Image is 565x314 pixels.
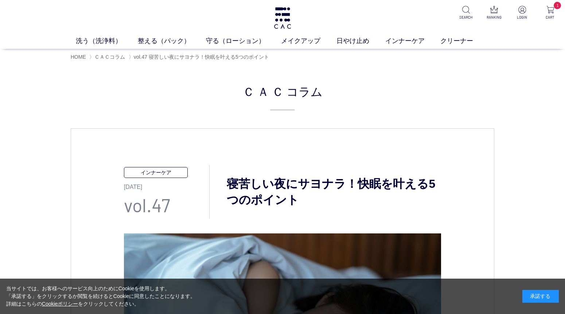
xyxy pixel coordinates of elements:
[485,15,503,20] p: RANKING
[513,15,531,20] p: LOGIN
[485,6,503,20] a: RANKING
[273,7,292,29] img: logo
[134,54,269,60] span: vol.47 寝苦しい夜にサヨナラ！快眠を叶える5つのポイント
[138,36,206,46] a: 整える（パック）
[124,178,209,191] p: [DATE]
[457,15,475,20] p: SEARCH
[76,36,138,46] a: 洗う（洗浄料）
[522,290,559,303] div: 承諾する
[42,301,78,307] a: Cookieポリシー
[440,36,489,46] a: クリーナー
[210,176,441,209] h3: 寝苦しい夜にサヨナラ！快眠を叶える5つのポイント
[6,285,196,308] div: 当サイトでは、お客様へのサービス向上のためにCookieを使用します。 「承諾する」をクリックするか閲覧を続けるとCookieに同意したことになります。 詳細はこちらの をクリックしてください。
[281,36,336,46] a: メイクアップ
[287,82,323,100] span: コラム
[129,54,271,61] li: 〉
[541,15,559,20] p: CART
[124,191,209,219] p: vol.47
[385,36,441,46] a: インナーケア
[124,167,188,178] p: インナーケア
[554,2,561,9] span: 1
[71,82,495,111] h2: ＣＡＣ
[457,6,475,20] a: SEARCH
[336,36,385,46] a: 日やけ止め
[541,6,559,20] a: 1 CART
[89,54,127,61] li: 〉
[513,6,531,20] a: LOGIN
[71,54,86,60] a: HOME
[94,54,125,60] a: ＣＡＣコラム
[206,36,281,46] a: 守る（ローション）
